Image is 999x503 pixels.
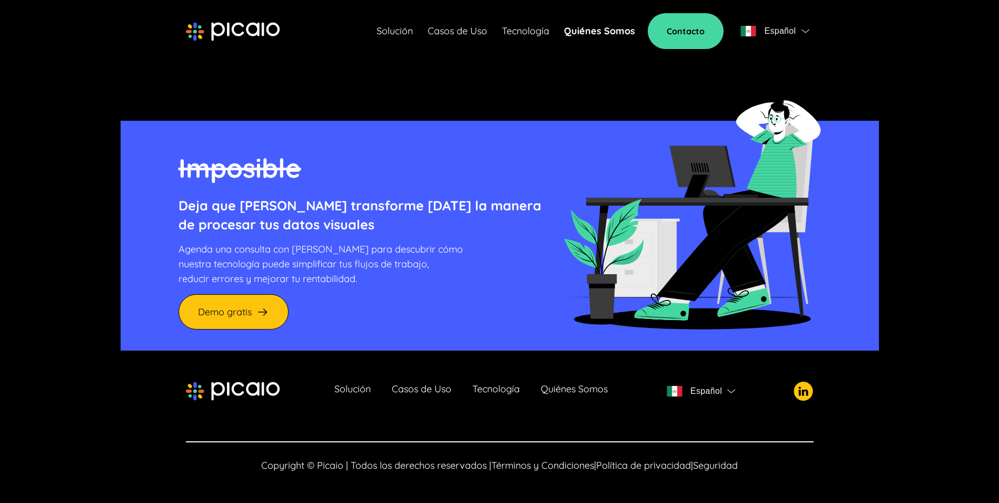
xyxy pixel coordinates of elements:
span: Español [690,384,722,399]
a: Solución [377,24,413,38]
a: Tecnología [502,24,549,38]
a: Seguridad [693,459,738,471]
img: picaio-logo [186,22,280,41]
img: flag [667,386,683,396]
a: Casos de Uso [392,384,451,399]
img: cta-desktop-img [563,84,821,330]
a: Demo gratis [179,294,289,330]
a: Política de privacidad [596,459,691,471]
a: Casos de Uso [428,24,487,38]
a: Quiénes Somos [564,24,635,38]
p: Agenda una consulta con [PERSON_NAME] para descubrir cómo nuestra tecnología puede simplificar tu... [179,242,541,286]
span: | [594,459,596,471]
button: flagEspañolflag [736,21,813,42]
a: Quiénes Somos [541,384,608,399]
img: arrow-right [256,305,269,318]
a: Contacto [648,13,724,49]
a: Solución [334,384,371,399]
span: | [691,459,693,471]
p: Deja que [PERSON_NAME] transforme [DATE] la manera de procesar tus datos visuales [179,196,541,234]
img: flag [802,29,809,33]
img: picaio-socal-logo [794,382,813,401]
button: flagEspañolflag [662,381,739,402]
span: Español [764,24,796,38]
a: Términos y Condiciones [491,459,594,471]
span: Copyright © Picaio | Todos los derechos reservados | [261,459,491,471]
img: picaio-logo [186,382,280,401]
img: flag [727,389,735,393]
del: Imposible [179,151,301,185]
a: Tecnología [472,384,520,399]
img: flag [740,26,756,36]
